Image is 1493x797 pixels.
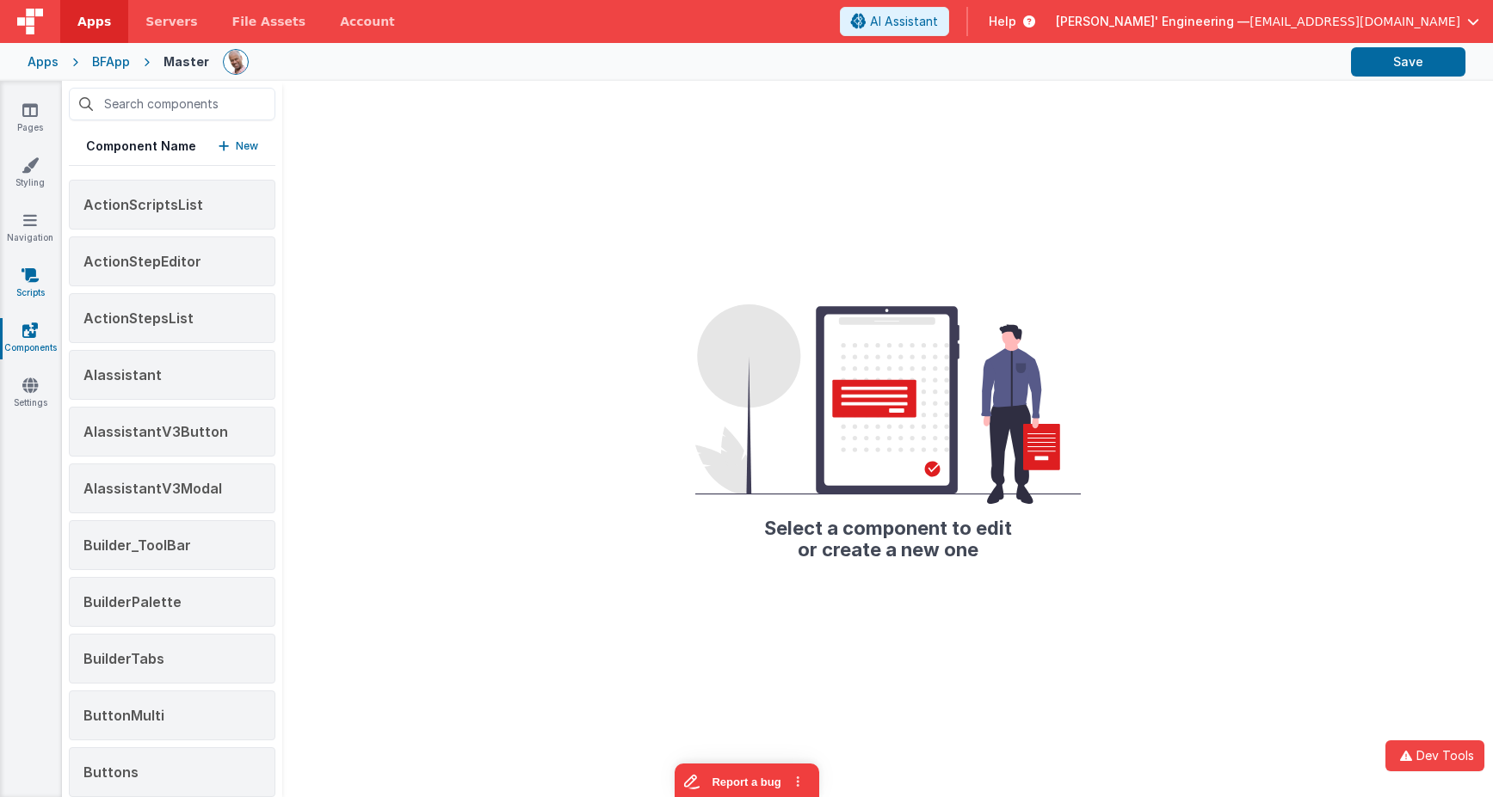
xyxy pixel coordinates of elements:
button: Dev Tools [1385,740,1484,771]
button: [PERSON_NAME]' Engineering — [EMAIL_ADDRESS][DOMAIN_NAME] [1056,13,1479,30]
span: [PERSON_NAME]' Engineering — [1056,13,1249,30]
button: Save [1351,47,1465,77]
div: Master [163,53,209,71]
span: ActionScriptsList [83,196,203,213]
div: Apps [28,53,59,71]
span: Apps [77,13,111,30]
span: File Assets [232,13,306,30]
button: AI Assistant [840,7,949,36]
span: AI Assistant [870,13,938,30]
img: 11ac31fe5dc3d0eff3fbbbf7b26fa6e1 [224,50,248,74]
span: AIassistantV3Modal [83,480,222,497]
span: BuilderTabs [83,650,164,667]
span: ActionStepEditor [83,253,201,270]
span: Buttons [83,763,139,781]
span: AIassistant [83,366,162,383]
input: Search components [69,88,275,120]
span: Servers [145,13,197,30]
span: Help [989,13,1016,30]
span: ButtonMulti [83,707,164,724]
h5: Component Name [86,138,196,155]
button: New [219,138,258,155]
span: BuilderPalette [83,593,182,610]
h2: Select a component to edit or create a new one [695,504,1081,559]
span: ActionStepsList [83,310,194,327]
span: [EMAIL_ADDRESS][DOMAIN_NAME] [1249,13,1460,30]
p: New [236,138,258,155]
span: AIassistantV3Button [83,423,228,440]
span: Builder_ToolBar [83,536,191,554]
div: BFApp [92,53,130,71]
